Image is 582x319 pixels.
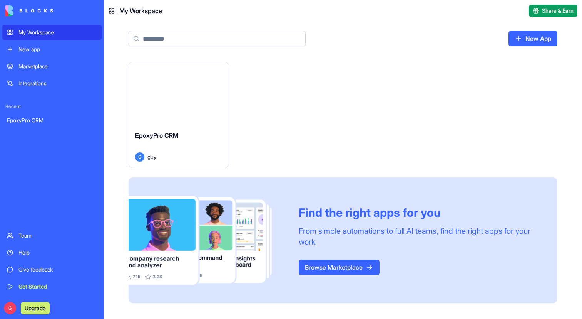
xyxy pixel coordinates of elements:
[299,226,539,247] div: From simple automations to full AI teams, find the right apps for your work
[18,62,97,70] div: Marketplace
[2,76,102,91] a: Integrations
[299,260,380,275] a: Browse Marketplace
[21,302,50,314] button: Upgrade
[2,59,102,74] a: Marketplace
[2,245,102,260] a: Help
[4,302,16,314] span: G
[2,279,102,294] a: Get Started
[119,6,162,15] span: My Workspace
[147,153,156,161] span: guy
[7,116,97,124] div: EpoxyPro CRM
[529,5,577,17] button: Share & Earn
[542,7,574,15] span: Share & Earn
[5,5,53,16] img: logo
[508,31,557,46] a: New App
[18,79,97,87] div: Integrations
[2,103,102,110] span: Recent
[18,249,97,257] div: Help
[18,232,97,240] div: Team
[299,206,539,219] div: Find the right apps for you
[135,152,144,162] span: G
[18,46,97,53] div: New app
[135,132,178,139] span: EpoxyPro CRM
[129,196,286,285] img: Frame_181_egmpey.png
[129,62,229,168] a: EpoxyPro CRMGguy
[21,304,50,312] a: Upgrade
[2,42,102,57] a: New app
[2,262,102,277] a: Give feedback
[2,228,102,243] a: Team
[18,29,97,36] div: My Workspace
[2,25,102,40] a: My Workspace
[18,283,97,290] div: Get Started
[2,113,102,128] a: EpoxyPro CRM
[18,266,97,273] div: Give feedback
